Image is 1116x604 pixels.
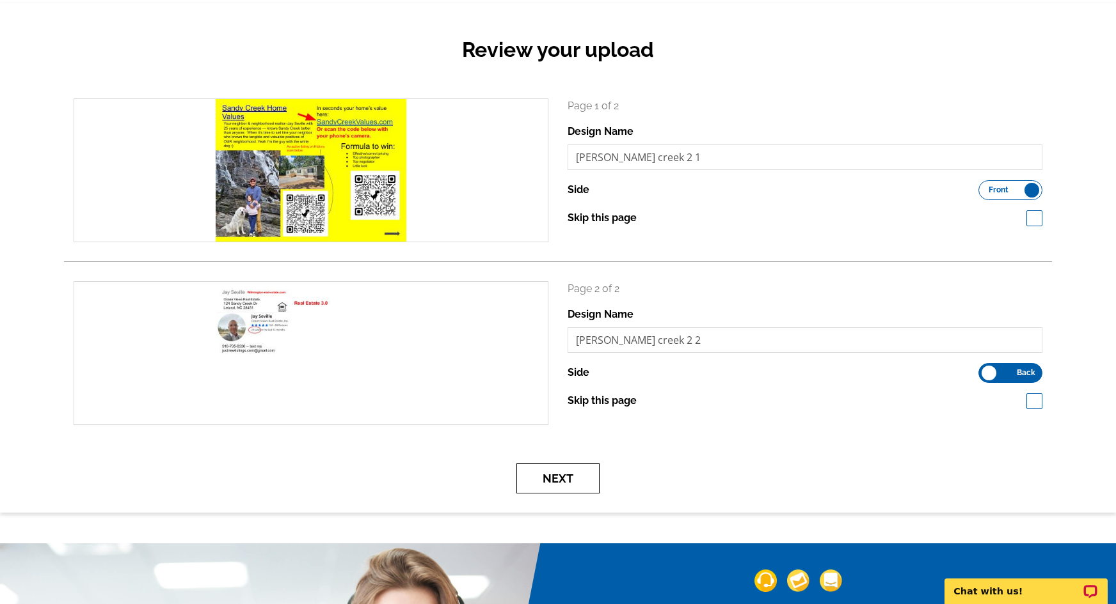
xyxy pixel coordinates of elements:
label: Skip this page [568,210,637,226]
span: Back [1017,369,1035,376]
h2: Review your upload [64,38,1052,62]
p: Page 1 of 2 [568,98,1042,114]
label: Side [568,182,589,197]
img: support-img-1.png [754,569,777,592]
label: Design Name [568,124,634,139]
input: File Name [568,327,1042,353]
label: Skip this page [568,393,637,408]
label: Design Name [568,307,634,322]
p: Page 2 of 2 [568,281,1042,297]
button: Next [516,463,600,493]
span: Front [989,187,1008,193]
label: Side [568,365,589,380]
img: support-img-3_1.png [820,569,842,592]
img: support-img-2.png [787,569,809,592]
input: File Name [568,144,1042,170]
iframe: LiveChat chat widget [936,564,1116,604]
